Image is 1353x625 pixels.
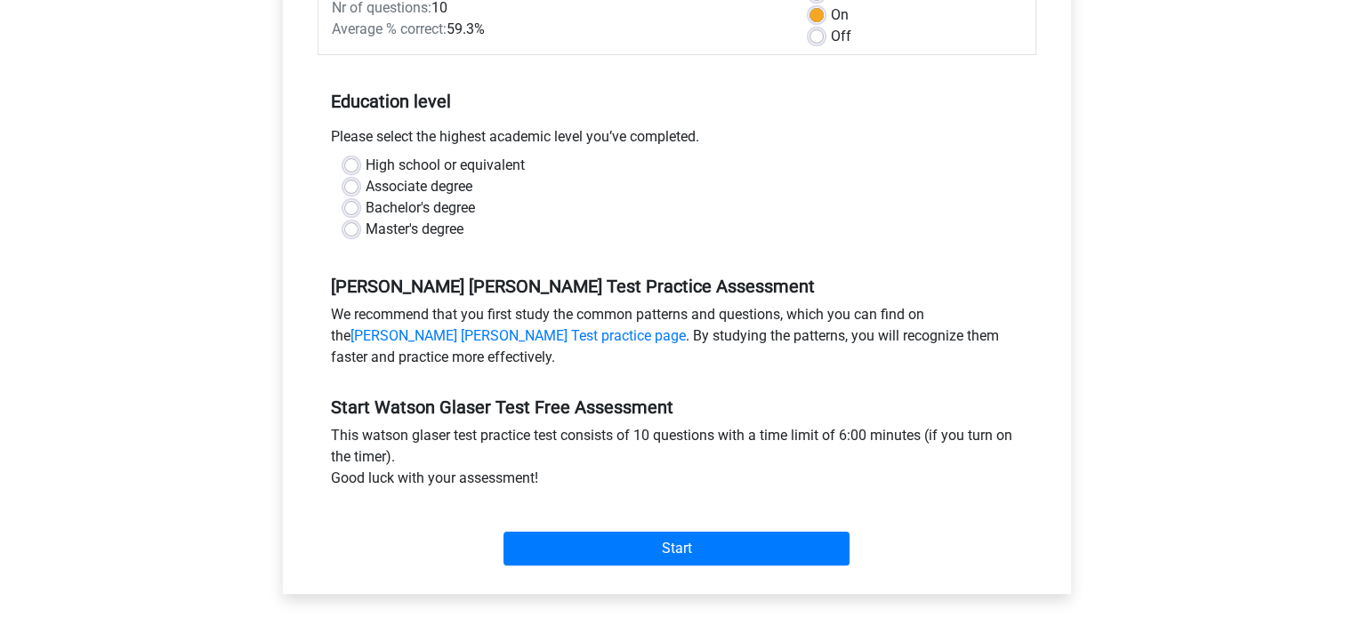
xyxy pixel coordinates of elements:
div: We recommend that you first study the common patterns and questions, which you can find on the . ... [318,304,1036,375]
label: High school or equivalent [366,155,525,176]
label: Associate degree [366,176,472,197]
span: Average % correct: [332,20,447,37]
h5: [PERSON_NAME] [PERSON_NAME] Test Practice Assessment [331,276,1023,297]
label: Off [831,26,851,47]
h5: Education level [331,84,1023,119]
a: [PERSON_NAME] [PERSON_NAME] Test practice page [350,327,686,344]
h5: Start Watson Glaser Test Free Assessment [331,397,1023,418]
div: This watson glaser test practice test consists of 10 questions with a time limit of 6:00 minutes ... [318,425,1036,496]
div: 59.3% [318,19,796,40]
label: Master's degree [366,219,463,240]
label: Bachelor's degree [366,197,475,219]
input: Start [503,532,850,565]
div: Please select the highest academic level you’ve completed. [318,126,1036,155]
label: On [831,4,849,26]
